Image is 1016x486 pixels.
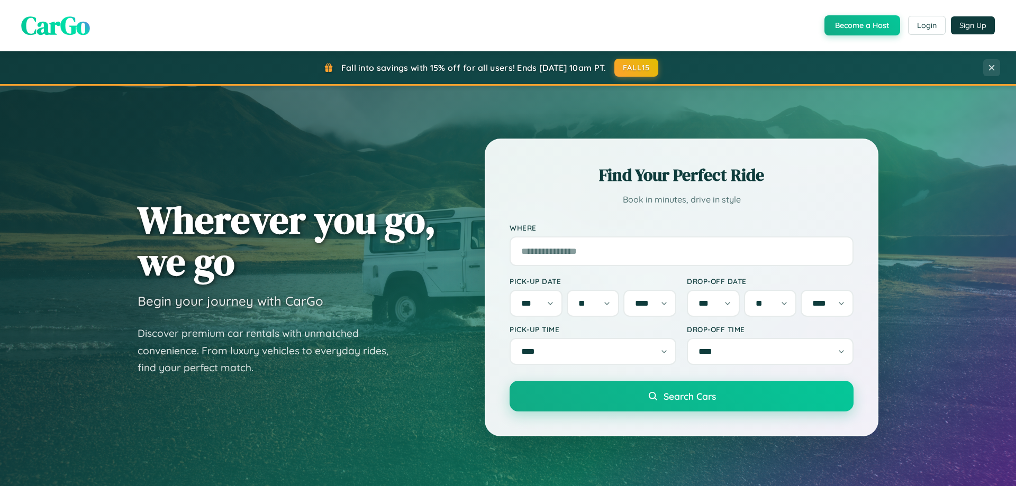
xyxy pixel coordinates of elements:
label: Drop-off Time [687,325,854,334]
button: Become a Host [824,15,900,35]
p: Book in minutes, drive in style [510,192,854,207]
label: Pick-up Date [510,277,676,286]
span: CarGo [21,8,90,43]
span: Search Cars [664,390,716,402]
button: Sign Up [951,16,995,34]
span: Fall into savings with 15% off for all users! Ends [DATE] 10am PT. [341,62,606,73]
p: Discover premium car rentals with unmatched convenience. From luxury vehicles to everyday rides, ... [138,325,402,377]
h1: Wherever you go, we go [138,199,436,282]
label: Drop-off Date [687,277,854,286]
h3: Begin your journey with CarGo [138,293,323,309]
button: Login [908,16,946,35]
label: Pick-up Time [510,325,676,334]
button: FALL15 [614,59,659,77]
button: Search Cars [510,381,854,411]
h2: Find Your Perfect Ride [510,163,854,187]
label: Where [510,223,854,232]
